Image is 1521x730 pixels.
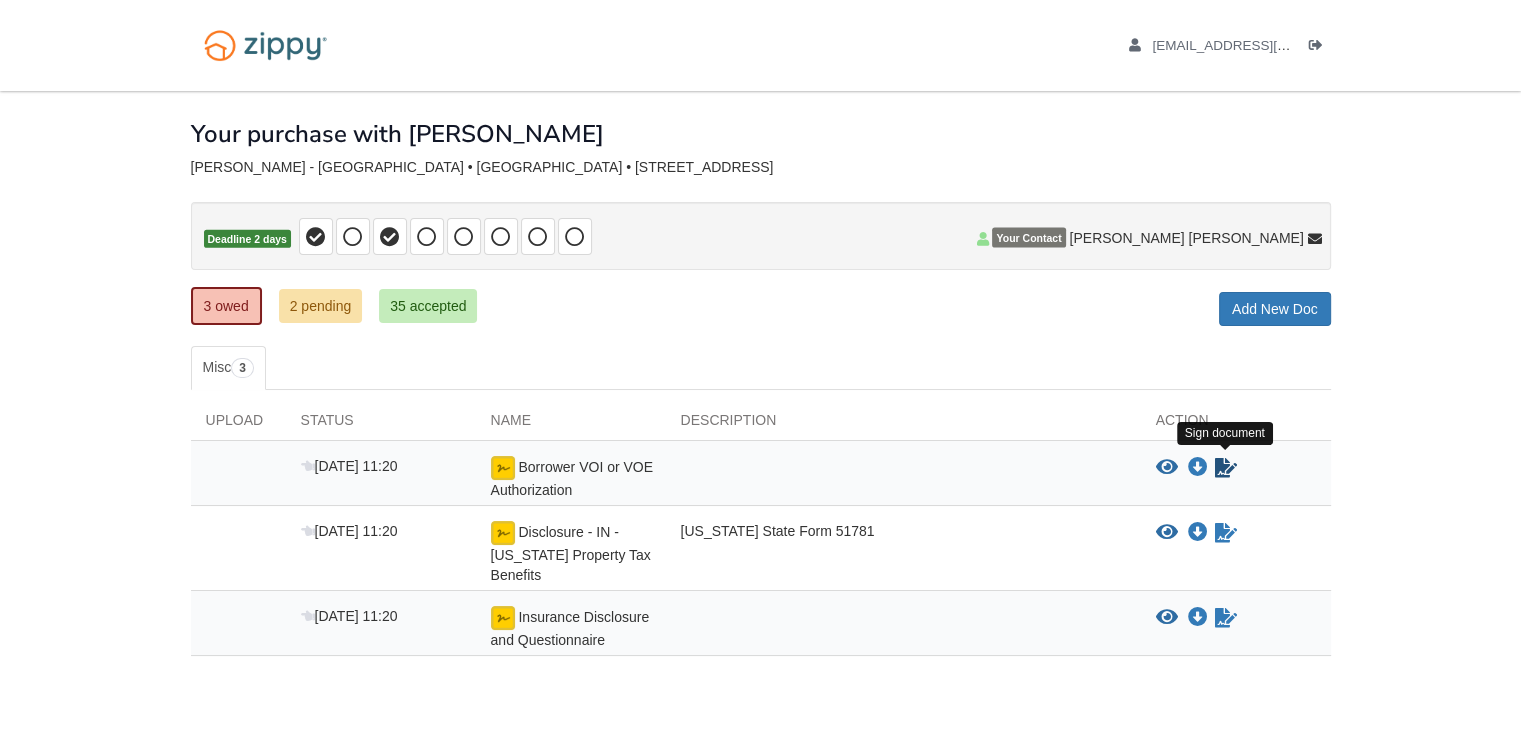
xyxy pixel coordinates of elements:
span: [DATE] 11:20 [301,458,398,474]
div: Status [286,410,476,440]
img: Ready for you to esign [491,456,515,480]
span: Insurance Disclosure and Questionnaire [491,609,650,648]
div: Sign document [1177,422,1273,445]
span: [DATE] 11:20 [301,523,398,539]
span: becreekmore@gmail.com [1152,38,1381,53]
div: Name [476,410,666,440]
a: Sign Form [1213,606,1239,630]
div: Upload [191,410,286,440]
img: Logo [191,20,340,71]
span: Borrower VOI or VOE Authorization [491,459,653,498]
a: 35 accepted [379,289,477,323]
a: edit profile [1129,38,1382,58]
div: [US_STATE] State Form 51781 [666,521,1141,585]
div: Action [1141,410,1331,440]
button: View Borrower VOI or VOE Authorization [1156,458,1178,478]
span: Your Contact [992,228,1065,248]
a: Log out [1309,38,1331,58]
a: Misc [191,346,266,390]
img: Ready for you to esign [491,606,515,630]
span: Disclosure - IN - [US_STATE] Property Tax Benefits [491,524,651,583]
span: [PERSON_NAME] [PERSON_NAME] [1069,228,1303,248]
a: Add New Doc [1219,292,1331,326]
a: 3 owed [191,287,262,325]
a: Sign Form [1213,521,1239,545]
button: View Insurance Disclosure and Questionnaire [1156,608,1178,628]
a: Download Borrower VOI or VOE Authorization [1188,460,1208,476]
span: Deadline 2 days [204,230,291,249]
a: Download Disclosure - IN - Indiana Property Tax Benefits [1188,525,1208,541]
h1: Your purchase with [PERSON_NAME] [191,121,604,147]
span: 3 [231,358,254,378]
img: Ready for you to esign [491,521,515,545]
a: Sign Form [1213,456,1239,480]
div: Description [666,410,1141,440]
a: 2 pending [279,289,363,323]
span: [DATE] 11:20 [301,608,398,624]
a: Download Insurance Disclosure and Questionnaire [1188,610,1208,626]
div: [PERSON_NAME] - [GEOGRAPHIC_DATA] • [GEOGRAPHIC_DATA] • [STREET_ADDRESS] [191,159,1331,176]
button: View Disclosure - IN - Indiana Property Tax Benefits [1156,523,1178,543]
